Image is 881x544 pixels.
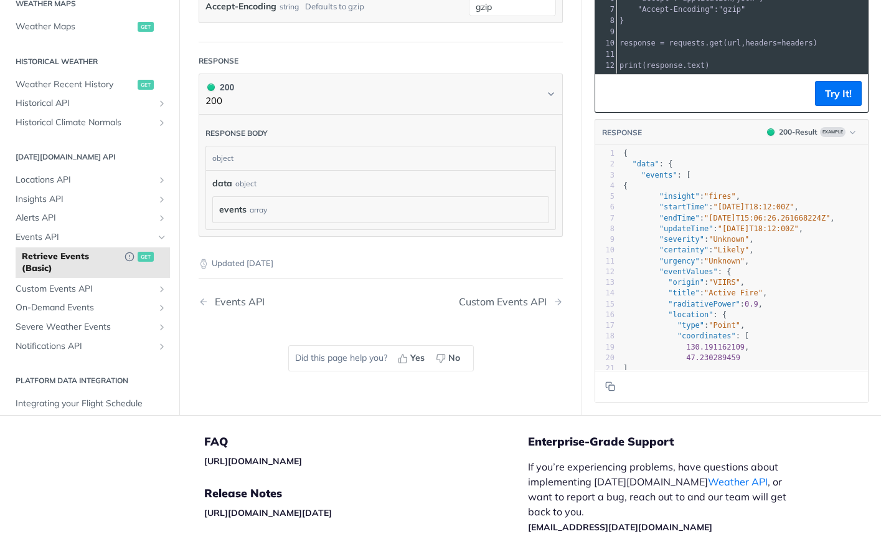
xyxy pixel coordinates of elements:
[659,246,709,254] span: "certainty"
[704,289,763,297] span: "Active Fire"
[659,192,700,201] span: "insight"
[777,39,781,47] span: =
[714,203,794,211] span: "[DATE]T18:12:00Z"
[595,180,615,191] div: 4
[459,296,563,308] a: Next Page: Custom Events API
[659,267,718,275] span: "eventValues"
[138,251,154,261] span: get
[709,235,749,244] span: "Unknown"
[595,191,615,202] div: 5
[718,224,799,232] span: "[DATE]T18:12:00Z"
[138,22,154,32] span: get
[601,126,643,138] button: RESPONSE
[595,266,615,277] div: 12
[704,256,745,265] span: "Unknown"
[250,204,267,216] div: array
[16,231,154,244] span: Events API
[9,336,170,355] a: Notifications APIShow subpages for Notifications API
[16,78,134,90] span: Weather Recent History
[204,434,528,449] h5: FAQ
[528,459,799,534] p: If you’re experiencing problems, have questions about implementing [DATE][DOMAIN_NAME] , or want ...
[206,146,552,170] div: object
[288,345,474,371] div: Did this page help you?
[623,342,749,351] span: ,
[623,289,767,297] span: : ,
[767,128,775,136] span: 200
[595,148,615,159] div: 1
[157,322,167,332] button: Show subpages for Severe Weather Events
[16,174,154,186] span: Locations API
[205,80,556,108] button: 200 200200
[595,202,615,212] div: 6
[205,94,234,108] p: 200
[595,298,615,309] div: 15
[708,475,768,488] a: Weather API
[781,39,813,47] span: headers
[659,213,700,222] span: "endTime"
[745,299,758,308] span: 0.9
[410,351,425,365] span: Yes
[16,398,167,410] span: Integrating your Flight Schedule
[620,61,710,70] span: ( . )
[157,194,167,204] button: Show subpages for Insights API
[620,39,817,47] span: . ( , )
[704,213,830,222] span: "[DATE]T15:06:26.261668224Z"
[595,255,615,266] div: 11
[595,212,615,223] div: 7
[820,127,846,137] span: Example
[595,277,615,288] div: 13
[528,434,819,449] h5: Enterprise-Grade Support
[157,213,167,223] button: Show subpages for Alerts API
[595,49,616,60] div: 11
[393,349,431,368] button: Yes
[199,257,563,270] p: Updated [DATE]
[714,246,750,254] span: "Likely"
[595,288,615,298] div: 14
[668,289,700,297] span: "title"
[727,39,741,47] span: url
[9,228,170,247] a: Events APIHide subpages for Events API
[16,282,154,295] span: Custom Events API
[623,267,732,275] span: : {
[16,116,154,128] span: Historical Climate Normals
[686,342,745,351] span: 130.191162109
[595,169,615,180] div: 3
[623,170,690,179] span: : [
[9,209,170,227] a: Alerts APIShow subpages for Alerts API
[16,340,154,352] span: Notifications API
[9,375,170,386] h2: Platform DATA integration
[595,320,615,331] div: 17
[204,507,332,518] a: [URL][DOMAIN_NAME][DATE]
[204,486,528,501] h5: Release Notes
[710,39,723,47] span: get
[9,190,170,209] a: Insights APIShow subpages for Insights API
[815,81,862,106] button: Try It!
[204,456,302,467] a: [URL][DOMAIN_NAME]
[595,4,616,15] div: 7
[157,284,167,293] button: Show subpages for Custom Events API
[595,60,616,71] div: 12
[9,55,170,67] h2: Historical Weather
[761,126,862,138] button: 200200-ResultExample
[16,302,154,314] span: On-Demand Events
[620,39,656,47] span: response
[595,341,615,352] div: 19
[709,278,740,287] span: "VIIRS"
[718,5,745,14] span: "gzip"
[595,37,616,49] div: 10
[620,16,624,25] span: }
[623,235,754,244] span: : ,
[601,377,619,396] button: Copy to clipboard
[659,256,700,265] span: "urgency"
[157,117,167,127] button: Show subpages for Historical Climate Normals
[9,171,170,189] a: Locations APIShow subpages for Locations API
[668,299,740,308] span: "radiativePower"
[623,256,749,265] span: : ,
[659,235,704,244] span: "severity"
[9,298,170,317] a: On-Demand EventsShow subpages for On-Demand Events
[9,413,170,432] a: Integrating your Stations Data
[623,299,763,308] span: : ,
[9,94,170,113] a: Historical APIShow subpages for Historical API
[9,394,170,413] a: Integrating your Flight Schedule
[595,159,615,169] div: 2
